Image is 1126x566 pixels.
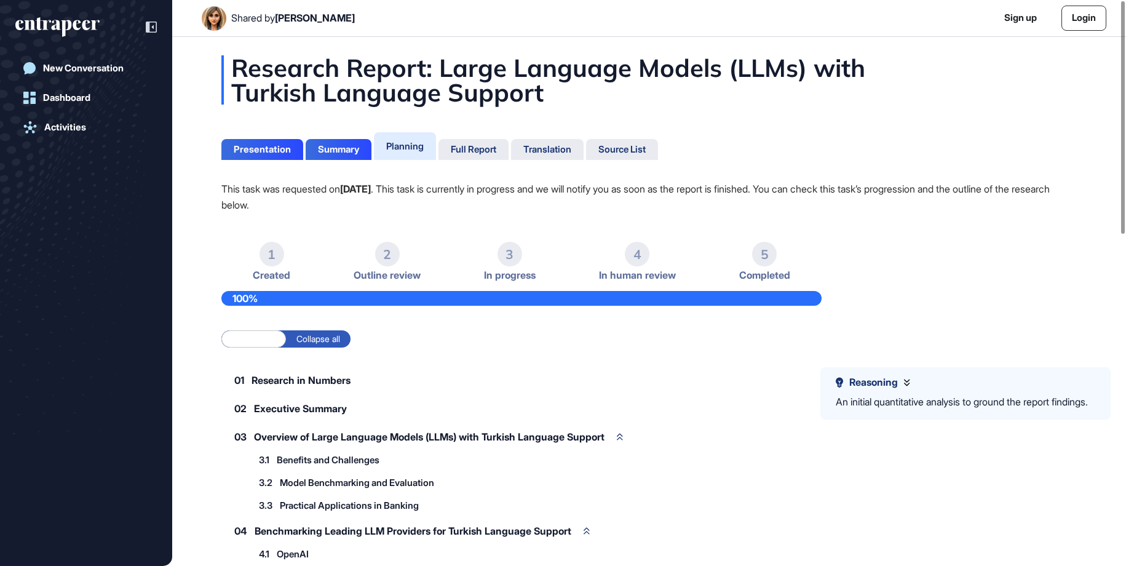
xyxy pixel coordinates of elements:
a: Sign up [1004,11,1037,25]
span: 03 [234,432,247,442]
span: 02 [234,404,247,413]
span: Created [253,269,290,281]
div: 3 [498,242,522,266]
span: In human review [599,269,676,281]
label: Collapse all [286,330,351,348]
div: Full Report [451,144,496,155]
span: Benefits and Challenges [277,455,379,464]
span: 01 [234,375,244,385]
p: This task was requested on . This task is currently in progress and we will notify you as soon as... [221,181,1077,213]
div: 4 [625,242,649,266]
span: Research in Numbers [252,375,351,385]
img: User Image [202,6,226,31]
div: Research Report: Large Language Models (LLMs) with Turkish Language Support [221,55,1077,105]
span: [PERSON_NAME] [275,12,355,24]
span: Reasoning [849,377,898,388]
span: 04 [234,526,247,536]
span: Completed [739,269,790,281]
div: Source List [598,144,646,155]
span: Benchmarking Leading LLM Providers for Turkish Language Support [255,526,571,536]
div: 1 [260,242,284,266]
a: Login [1061,6,1106,31]
span: 3.3 [259,501,272,510]
div: Planning [386,140,424,152]
span: 3.1 [259,455,269,464]
span: In progress [484,269,536,281]
div: entrapeer-logo [15,17,100,37]
span: Executive Summary [254,404,347,413]
span: 4.1 [259,549,269,559]
label: Expand all [221,330,286,348]
div: Shared by [231,12,355,24]
div: 5 [752,242,777,266]
span: OpenAI [277,549,309,559]
span: 3.2 [259,478,272,487]
div: Activities [44,122,86,133]
div: Dashboard [43,92,90,103]
div: 100% [221,291,822,306]
div: An initial quantitative analysis to ground the report findings. [836,394,1088,410]
div: Presentation [234,144,291,155]
strong: [DATE] [340,183,371,195]
span: Practical Applications in Banking [280,501,419,510]
div: 2 [375,242,400,266]
span: Overview of Large Language Models (LLMs) with Turkish Language Support [254,432,605,442]
span: Outline review [354,269,421,281]
span: Model Benchmarking and Evaluation [280,478,434,487]
div: Summary [318,144,359,155]
div: Translation [523,144,571,155]
div: New Conversation [43,63,124,74]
